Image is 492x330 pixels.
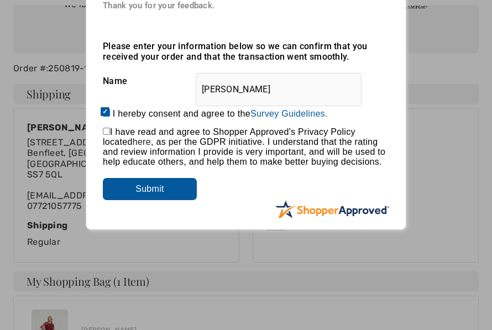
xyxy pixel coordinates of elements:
div: Name [103,67,389,95]
a: Survey Guidelines. [250,109,328,118]
div: Please enter your information below so we can confirm that you received your order and that the t... [103,41,389,62]
input: Submit [103,178,197,200]
div: Thank you for your feedback. [103,1,389,11]
span: I have read and agree to Shopper Approved's Privacy Policy located , as per the GDPR initiative. ... [103,127,385,166]
label: I hereby consent and agree to the [113,109,328,119]
a: here [133,137,151,146]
